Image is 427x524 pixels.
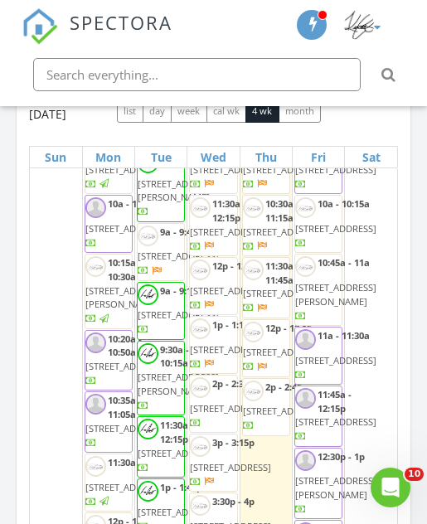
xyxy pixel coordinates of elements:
[190,163,271,176] span: [STREET_ADDRESS]
[190,436,211,457] img: img_5897.jpeg
[138,419,219,473] a: 11:30a - 12:15p [STREET_ADDRESS]
[212,436,255,449] span: 3p - 3:15p
[295,256,376,321] a: 10:45a - 11a [STREET_ADDRESS][PERSON_NAME]
[92,147,124,167] a: Monday
[295,329,316,350] img: default-user-f0147aede5fd5fa78ca7ade42f37bd4542148d508eef1c3d3ea960f66861d68b.jpg
[108,394,142,420] span: 10:35a - 11:05a
[138,250,219,262] span: [STREET_ADDRESS]
[138,226,219,277] a: 9a - 9:45a [STREET_ADDRESS]
[85,195,133,253] a: 10a - 10:15a [STREET_ADDRESS]
[143,99,172,123] button: day
[212,260,264,272] span: 12p - 12:45p
[344,10,374,40] img: img_2749.jpeg
[295,450,316,471] img: default-user-f0147aede5fd5fa78ca7ade42f37bd4542148d508eef1c3d3ea960f66861d68b.jpg
[190,197,271,251] a: 11:30a - 12:15p [STREET_ADDRESS]
[138,153,219,217] a: [STREET_ADDRESS][PERSON_NAME]
[206,99,247,123] button: cal wk
[190,402,271,415] span: [STREET_ADDRESS]
[190,197,211,218] img: img_5897.jpeg
[85,332,106,353] img: default-user-f0147aede5fd5fa78ca7ade42f37bd4542148d508eef1c3d3ea960f66861d68b.jpg
[294,448,342,520] a: 12:30p - 1p [STREET_ADDRESS][PERSON_NAME]
[190,284,271,297] span: [STREET_ADDRESS]
[242,378,290,436] a: 2p - 2:45p [STREET_ADDRESS]
[295,388,376,442] a: 11:45a - 12:15p [STREET_ADDRESS]
[138,308,219,321] span: [STREET_ADDRESS]
[295,197,376,249] a: 10a - 10:15a [STREET_ADDRESS]
[294,195,342,253] a: 10a - 10:15a [STREET_ADDRESS]
[108,332,142,359] span: 10:20a - 10:50a
[108,256,142,283] span: 10:15a - 10:30a
[138,371,219,397] span: [STREET_ADDRESS][PERSON_NAME]
[190,260,271,311] a: 12p - 12:45p [STREET_ADDRESS]
[252,147,280,167] a: Thursday
[243,346,324,358] span: [STREET_ADDRESS]
[212,377,255,390] span: 2p - 2:30p
[189,375,237,433] a: 2p - 2:30p [STREET_ADDRESS]
[265,260,299,286] span: 11:30a - 11:45a
[33,58,361,91] input: Search everything...
[243,322,264,342] img: img_5897.jpeg
[243,138,324,190] a: [STREET_ADDRESS]
[318,388,352,415] span: 11:45a - 12:15p
[160,481,202,493] span: 1p - 1:45p
[190,495,211,516] img: img_5897.jpeg
[295,450,376,515] a: 12:30p - 1p [STREET_ADDRESS][PERSON_NAME]
[85,222,167,235] span: [STREET_ADDRESS]
[295,329,376,381] a: 11a - 11:30a [STREET_ADDRESS]
[137,341,185,416] a: 9:30a - 10:15a [STREET_ADDRESS][PERSON_NAME]
[137,150,185,222] a: [STREET_ADDRESS][PERSON_NAME]
[243,287,324,299] span: [STREET_ADDRESS]
[160,343,189,370] span: 9:30a - 10:15a
[138,506,219,518] span: [STREET_ADDRESS]
[197,147,230,167] a: Wednesday
[85,330,133,391] a: 10:20a - 10:50a [STREET_ADDRESS]
[190,377,211,398] img: img_5897.jpeg
[85,256,106,277] img: img_5897.jpeg
[243,260,264,280] img: img_5897.jpeg
[171,99,207,123] button: week
[243,197,324,251] a: 10:30a - 11:15a [STREET_ADDRESS]
[295,138,376,190] a: [STREET_ADDRESS]
[212,197,246,224] span: 11:30a - 12:15p
[70,8,172,35] span: SPECTORA
[190,226,271,238] span: [STREET_ADDRESS]
[265,381,308,393] span: 2p - 2:45p
[85,456,167,507] a: 11:30a - 12p [STREET_ADDRESS]
[190,318,211,339] img: img_5897.jpeg
[190,377,271,429] a: 2p - 2:30p [STREET_ADDRESS]
[190,138,271,190] a: [STREET_ADDRESS]
[243,163,324,176] span: [STREET_ADDRESS]
[138,284,219,336] a: 9a - 9:15a [STREET_ADDRESS]
[189,257,237,315] a: 12p - 12:45p [STREET_ADDRESS]
[85,360,167,372] span: [STREET_ADDRESS]
[85,456,106,477] img: img_5897.jpeg
[41,147,70,167] a: Sunday
[189,195,237,256] a: 11:30a - 12:15p [STREET_ADDRESS]
[160,226,202,238] span: 9a - 9:45a
[295,474,376,501] span: [STREET_ADDRESS][PERSON_NAME]
[108,456,160,468] span: 11:30a - 12p
[359,147,384,167] a: Saturday
[243,381,264,401] img: img_5897.jpeg
[85,391,133,453] a: 10:35a - 11:05a [STREET_ADDRESS]
[295,354,376,366] span: [STREET_ADDRESS]
[108,197,160,210] span: 10a - 10:15a
[294,254,342,326] a: 10:45a - 11a [STREET_ADDRESS][PERSON_NAME]
[160,284,202,297] span: 9a - 9:15a
[148,147,175,167] a: Tuesday
[242,319,290,377] a: 12p - 12:15p [STREET_ADDRESS]
[212,318,255,331] span: 1p - 1:15p
[85,256,167,324] a: 10:15a - 10:30a [STREET_ADDRESS][PERSON_NAME]
[243,197,264,218] img: img_5897.jpeg
[85,422,167,434] span: [STREET_ADDRESS]
[295,197,316,218] img: img_5897.jpeg
[85,332,167,386] a: 10:20a - 10:50a [STREET_ADDRESS]
[85,481,167,493] span: [STREET_ADDRESS]
[265,197,299,224] span: 10:30a - 11:15a
[295,256,316,277] img: img_5897.jpeg
[138,284,158,305] img: img_3409.jpeg
[265,322,318,334] span: 12p - 12:15p
[85,197,106,218] img: default-user-f0147aede5fd5fa78ca7ade42f37bd4542148d508eef1c3d3ea960f66861d68b.jpg
[137,223,185,281] a: 9a - 9:45a [STREET_ADDRESS]
[138,343,158,364] img: img_3409.jpeg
